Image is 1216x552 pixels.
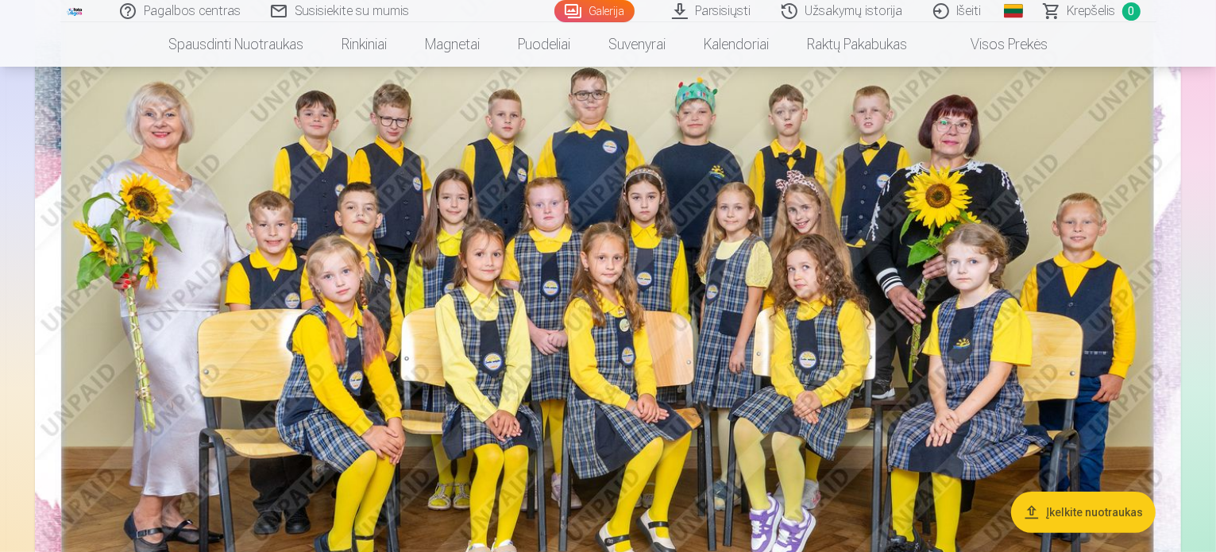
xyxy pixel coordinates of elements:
button: Įkelkite nuotraukas [1011,492,1156,533]
a: Magnetai [406,22,499,67]
span: Krepšelis [1067,2,1116,21]
a: Suvenyrai [589,22,685,67]
a: Visos prekės [926,22,1067,67]
a: Rinkiniai [322,22,406,67]
a: Spausdinti nuotraukas [149,22,322,67]
span: 0 [1122,2,1141,21]
a: Kalendoriai [685,22,788,67]
img: /fa2 [67,6,84,16]
a: Puodeliai [499,22,589,67]
a: Raktų pakabukas [788,22,926,67]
